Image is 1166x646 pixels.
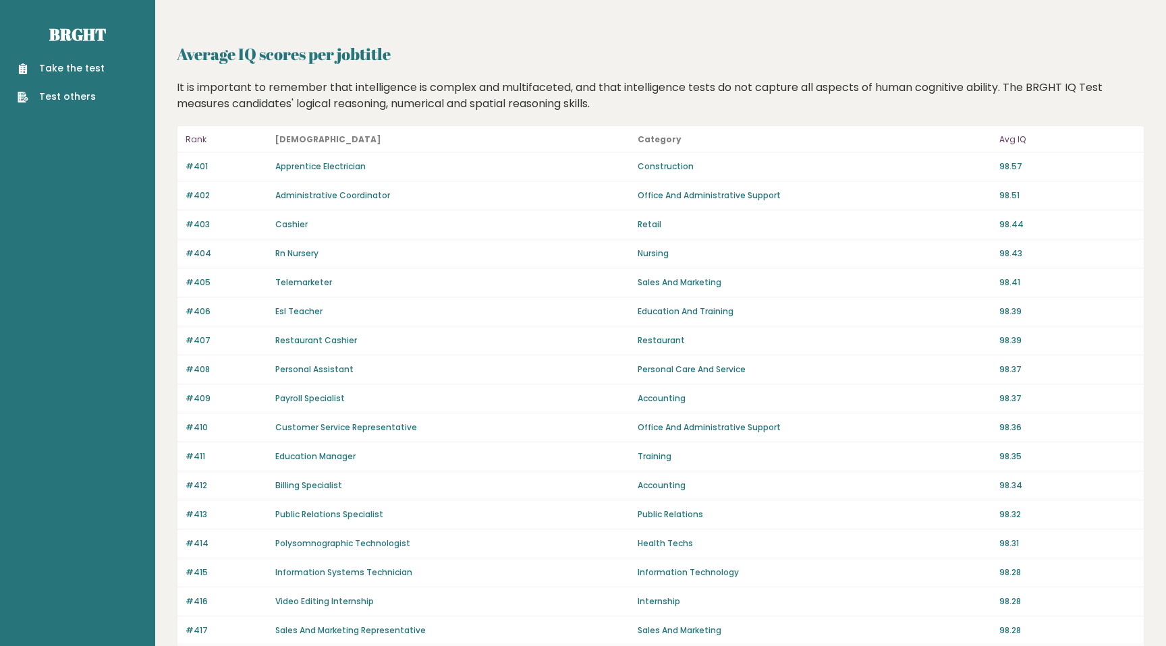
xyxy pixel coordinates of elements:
a: Take the test [18,61,105,76]
p: Health Techs [638,537,992,550]
p: 98.43 [999,247,1136,260]
p: Education And Training [638,305,992,318]
p: #402 [186,189,267,202]
p: #417 [186,624,267,637]
p: #415 [186,566,267,579]
p: Internship [638,595,992,608]
p: #409 [186,392,267,405]
a: Rn Nursery [275,247,318,259]
a: Billing Specialist [275,479,342,491]
p: 98.44 [999,218,1136,231]
a: Payroll Specialist [275,392,345,404]
b: Category [638,134,682,145]
a: Cashier [275,218,308,230]
p: Office And Administrative Support [638,189,992,202]
h2: Average IQ scores per jobtitle [177,42,1144,66]
p: Construction [638,160,992,173]
p: Nursing [638,247,992,260]
p: Accounting [638,479,992,492]
p: 98.39 [999,305,1136,318]
p: Avg IQ [999,131,1136,148]
p: Sales And Marketing [638,624,992,637]
p: #401 [186,160,267,173]
p: 98.35 [999,450,1136,463]
p: 98.39 [999,334,1136,347]
p: #404 [186,247,267,260]
p: 98.32 [999,508,1136,521]
a: Apprentice Electrician [275,160,366,172]
p: #405 [186,276,267,289]
p: Sales And Marketing [638,276,992,289]
p: 98.36 [999,421,1136,434]
p: #411 [186,450,267,463]
p: #408 [186,363,267,376]
p: #407 [186,334,267,347]
p: 98.28 [999,624,1136,637]
p: Rank [186,131,267,148]
p: 98.57 [999,160,1136,173]
p: Office And Administrative Support [638,421,992,434]
a: Public Relations Specialist [275,508,383,520]
p: Retail [638,218,992,231]
p: #414 [186,537,267,550]
a: Education Manager [275,450,356,462]
p: 98.51 [999,189,1136,202]
b: [DEMOGRAPHIC_DATA] [275,134,381,145]
a: Personal Assistant [275,363,354,375]
a: Brght [49,24,106,45]
a: Administrative Coordinator [275,189,390,201]
p: 98.28 [999,595,1136,608]
p: Training [638,450,992,463]
p: 98.41 [999,276,1136,289]
p: #406 [186,305,267,318]
p: #412 [186,479,267,492]
p: Information Technology [638,566,992,579]
p: 98.37 [999,392,1136,405]
a: Esl Teacher [275,305,323,317]
p: Personal Care And Service [638,363,992,376]
a: Information Systems Technician [275,566,412,578]
p: 98.31 [999,537,1136,550]
a: Video Editing Internship [275,595,374,607]
a: Polysomnographic Technologist [275,537,410,549]
p: 98.28 [999,566,1136,579]
a: Sales And Marketing Representative [275,624,426,636]
p: 98.34 [999,479,1136,492]
a: Restaurant Cashier [275,334,357,346]
p: Public Relations [638,508,992,521]
a: Customer Service Representative [275,421,417,433]
p: Accounting [638,392,992,405]
p: #410 [186,421,267,434]
div: It is important to remember that intelligence is complex and multifaceted, and that intelligence ... [172,80,1150,112]
p: Restaurant [638,334,992,347]
a: Telemarketer [275,276,332,288]
p: #416 [186,595,267,608]
p: #403 [186,218,267,231]
a: Test others [18,90,105,104]
p: 98.37 [999,363,1136,376]
p: #413 [186,508,267,521]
